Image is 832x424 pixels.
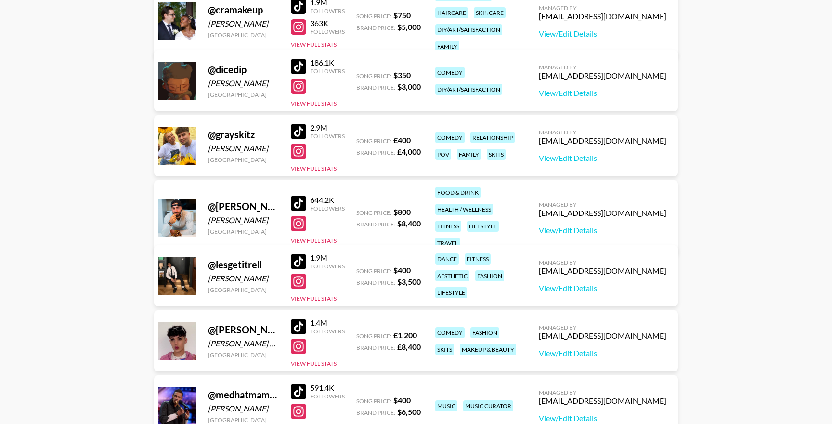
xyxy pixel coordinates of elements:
[435,400,457,411] div: music
[310,205,345,212] div: Followers
[539,324,666,331] div: Managed By
[393,396,411,405] strong: $ 400
[356,221,395,228] span: Brand Price:
[356,209,391,216] span: Song Price:
[397,219,421,228] strong: $ 8,400
[208,156,279,163] div: [GEOGRAPHIC_DATA]
[356,344,395,351] span: Brand Price:
[435,204,493,215] div: health / wellness
[539,389,666,396] div: Managed By
[356,72,391,79] span: Song Price:
[539,225,666,235] a: View/Edit Details
[539,283,666,293] a: View/Edit Details
[487,149,506,160] div: skits
[208,4,279,16] div: @ cramakeup
[539,136,666,146] div: [EMAIL_ADDRESS][DOMAIN_NAME]
[539,348,666,358] a: View/Edit Details
[208,79,279,88] div: [PERSON_NAME]
[208,286,279,293] div: [GEOGRAPHIC_DATA]
[310,28,345,35] div: Followers
[435,238,460,249] div: travel
[208,339,279,348] div: [PERSON_NAME] Gillingwater
[208,351,279,358] div: [GEOGRAPHIC_DATA]
[475,270,504,281] div: fashion
[208,389,279,401] div: @ medhatmamdouhh
[291,237,337,244] button: View Full Stats
[435,149,451,160] div: pov
[467,221,499,232] div: lifestyle
[393,70,411,79] strong: $ 350
[539,266,666,276] div: [EMAIL_ADDRESS][DOMAIN_NAME]
[208,404,279,413] div: [PERSON_NAME]
[474,7,506,18] div: skincare
[356,267,391,275] span: Song Price:
[356,397,391,405] span: Song Price:
[356,279,395,286] span: Brand Price:
[397,407,421,416] strong: $ 6,500
[310,318,345,328] div: 1.4M
[310,383,345,393] div: 591.4K
[291,295,337,302] button: View Full Stats
[310,328,345,335] div: Followers
[356,24,395,31] span: Brand Price:
[356,332,391,340] span: Song Price:
[291,41,337,48] button: View Full Stats
[356,409,395,416] span: Brand Price:
[291,100,337,107] button: View Full Stats
[356,149,395,156] span: Brand Price:
[208,144,279,153] div: [PERSON_NAME]
[539,396,666,406] div: [EMAIL_ADDRESS][DOMAIN_NAME]
[435,287,467,298] div: lifestyle
[539,64,666,71] div: Managed By
[208,200,279,212] div: @ [PERSON_NAME]
[208,259,279,271] div: @ lesgetitrell
[539,29,666,39] a: View/Edit Details
[539,129,666,136] div: Managed By
[397,22,421,31] strong: $ 5,000
[291,165,337,172] button: View Full Stats
[208,416,279,424] div: [GEOGRAPHIC_DATA]
[539,71,666,80] div: [EMAIL_ADDRESS][DOMAIN_NAME]
[460,344,516,355] div: makeup & beauty
[539,153,666,163] a: View/Edit Details
[397,147,421,156] strong: £ 4,000
[208,91,279,98] div: [GEOGRAPHIC_DATA]
[393,11,411,20] strong: $ 750
[435,41,459,52] div: family
[356,137,391,145] span: Song Price:
[208,228,279,235] div: [GEOGRAPHIC_DATA]
[435,270,469,281] div: aesthetic
[310,132,345,140] div: Followers
[435,327,465,338] div: comedy
[470,327,499,338] div: fashion
[397,342,421,351] strong: £ 8,400
[393,331,417,340] strong: £ 1,200
[539,88,666,98] a: View/Edit Details
[208,64,279,76] div: @ dicedip
[539,12,666,21] div: [EMAIL_ADDRESS][DOMAIN_NAME]
[435,344,454,355] div: skits
[435,187,481,198] div: food & drink
[208,274,279,283] div: [PERSON_NAME]
[465,253,491,265] div: fitness
[208,31,279,39] div: [GEOGRAPHIC_DATA]
[539,331,666,341] div: [EMAIL_ADDRESS][DOMAIN_NAME]
[393,207,411,216] strong: $ 800
[208,129,279,141] div: @ grayskitz
[539,201,666,208] div: Managed By
[310,123,345,132] div: 2.9M
[208,215,279,225] div: [PERSON_NAME]
[435,67,465,78] div: comedy
[470,132,515,143] div: relationship
[310,18,345,28] div: 363K
[310,253,345,263] div: 1.9M
[310,393,345,400] div: Followers
[397,277,421,286] strong: $ 3,500
[539,208,666,218] div: [EMAIL_ADDRESS][DOMAIN_NAME]
[435,7,468,18] div: haircare
[310,67,345,75] div: Followers
[435,24,502,35] div: diy/art/satisfaction
[291,360,337,367] button: View Full Stats
[310,7,345,14] div: Followers
[310,195,345,205] div: 644.2K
